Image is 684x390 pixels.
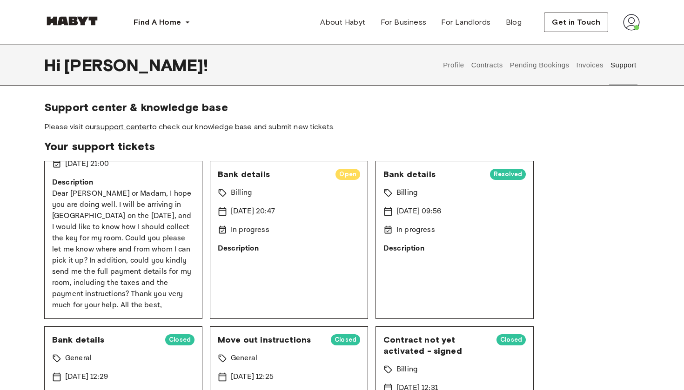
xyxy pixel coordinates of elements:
[383,334,489,357] span: Contract not yet activated - signed
[231,371,274,383] p: [DATE] 12:25
[383,169,483,180] span: Bank details
[442,45,466,86] button: Profile
[383,243,526,254] p: Description
[44,122,640,132] span: Please visit our to check our knowledge base and submit new tickets.
[65,371,108,383] p: [DATE] 12:29
[313,13,373,32] a: About Habyt
[44,16,100,26] img: Habyt
[52,188,194,311] p: Dear [PERSON_NAME] or Madam, I hope you are doing well. I will be arriving in [GEOGRAPHIC_DATA] o...
[331,335,360,344] span: Closed
[231,353,257,364] p: General
[218,243,360,254] p: Description
[52,334,158,345] span: Bank details
[373,13,434,32] a: For Business
[126,13,198,32] button: Find A Home
[96,122,149,131] a: support center
[44,55,64,75] span: Hi
[65,353,92,364] p: General
[609,45,637,86] button: Support
[231,225,269,236] p: In progress
[335,170,360,179] span: Open
[623,14,640,31] img: avatar
[65,159,109,170] p: [DATE] 21:00
[381,17,427,28] span: For Business
[396,364,418,375] p: Billing
[441,17,490,28] span: For Landlords
[496,335,526,344] span: Closed
[218,334,323,345] span: Move out instructions
[64,55,208,75] span: [PERSON_NAME] !
[231,187,252,198] p: Billing
[490,170,526,179] span: Resolved
[396,206,441,217] p: [DATE] 09:56
[552,17,600,28] span: Get in Touch
[396,187,418,198] p: Billing
[544,13,608,32] button: Get in Touch
[506,17,522,28] span: Blog
[44,139,640,153] span: Your support tickets
[231,206,275,217] p: [DATE] 20:47
[434,13,498,32] a: For Landlords
[218,169,328,180] span: Bank details
[44,100,640,114] span: Support center & knowledge base
[498,13,530,32] a: Blog
[440,45,640,86] div: user profile tabs
[575,45,604,86] button: Invoices
[396,225,435,236] p: In progress
[134,17,181,28] span: Find A Home
[320,17,365,28] span: About Habyt
[52,177,194,188] p: Description
[470,45,504,86] button: Contracts
[165,335,194,344] span: Closed
[509,45,570,86] button: Pending Bookings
